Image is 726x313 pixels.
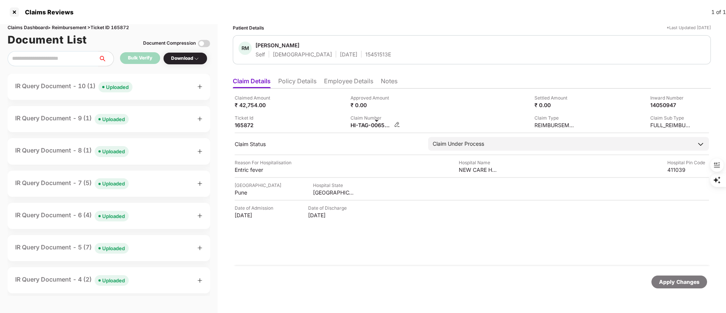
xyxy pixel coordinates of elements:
div: FULL_REIMBURSEMENT [650,121,692,129]
div: Uploaded [102,244,125,252]
div: IR Query Document - 8 (1) [15,146,129,157]
div: Document Compression [143,40,196,47]
img: svg+xml;base64,PHN2ZyBpZD0iRHJvcGRvd24tMzJ4MzIiIHhtbG5zPSJodHRwOi8vd3d3LnczLm9yZy8yMDAwL3N2ZyIgd2... [193,56,199,62]
div: NEW CARE HOSPITAL [459,166,500,173]
div: Claim Type [534,114,576,121]
div: Patient Details [233,24,264,31]
button: search [98,51,114,66]
div: 1 of 1 [711,8,726,16]
div: [GEOGRAPHIC_DATA] [313,189,355,196]
div: [GEOGRAPHIC_DATA] [235,182,281,189]
span: plus [197,84,203,89]
div: 165872 [235,121,276,129]
div: Claim Status [235,140,421,148]
div: Approved Amount [351,94,392,101]
div: [DATE] [340,51,357,58]
div: IR Query Document - 4 (2) [15,275,129,286]
img: downArrowIcon [697,140,704,148]
div: HI-TAG-006564884(0) [351,121,392,129]
span: plus [197,116,203,121]
img: svg+xml;base64,PHN2ZyBpZD0iVG9nZ2xlLTMyeDMyIiB4bWxucz0iaHR0cDovL3d3dy53My5vcmcvMjAwMC9zdmciIHdpZH... [198,37,210,50]
li: Policy Details [278,77,316,88]
div: Date of Discharge [308,204,350,212]
li: Claim Details [233,77,271,88]
div: Date of Admission [235,204,276,212]
div: ₹ 0.00 [351,101,392,109]
div: Pune [235,189,276,196]
div: Settled Amount [534,94,576,101]
div: Claim Number [351,114,400,121]
span: plus [197,278,203,283]
div: ₹ 42,754.00 [235,101,276,109]
div: IR Query Document - 5 (7) [15,243,129,254]
div: 411039 [667,166,709,173]
div: [PERSON_NAME] [256,42,299,49]
div: Claims Reviews [20,8,73,16]
div: Uploaded [102,212,125,220]
div: Bulk Verify [128,55,152,62]
div: Uploaded [102,277,125,284]
div: Uploaded [102,148,125,155]
div: Uploaded [106,83,129,91]
img: svg+xml;base64,PHN2ZyBpZD0iRWRpdC0zMngzMiIgeG1sbnM9Imh0dHA6Ly93d3cudzMub3JnLzIwMDAvc3ZnIiB3aWR0aD... [394,121,400,128]
div: Download [171,55,199,62]
div: Claimed Amount [235,94,276,101]
div: Self [256,51,265,58]
div: Hospital Pin Code [667,159,709,166]
span: search [98,56,114,62]
div: Hospital State [313,182,355,189]
div: IR Query Document - 6 (4) [15,210,129,221]
div: Uploaded [102,180,125,187]
div: [DATE] [235,212,276,219]
h1: Document List [8,31,87,48]
div: *Last Updated [DATE] [667,24,711,31]
div: Apply Changes [659,278,700,286]
div: Claim Under Process [433,140,484,148]
div: RM [238,42,252,55]
span: plus [197,181,203,186]
span: plus [197,245,203,251]
div: 14050947 [650,101,692,109]
div: Claim Sub Type [650,114,692,121]
div: Inward Number [650,94,692,101]
div: Ticket Id [235,114,276,121]
div: IR Query Document - 9 (1) [15,114,129,125]
div: Uploaded [102,115,125,123]
div: Reason For Hospitalisation [235,159,291,166]
div: IR Query Document - 10 (1) [15,81,132,92]
span: plus [197,213,203,218]
div: Claims Dashboard > Reimbursement > Ticket ID 165872 [8,24,210,31]
div: ₹ 0.00 [534,101,576,109]
li: Employee Details [324,77,373,88]
div: Entric fever [235,166,276,173]
div: [DEMOGRAPHIC_DATA] [273,51,332,58]
div: [DATE] [308,212,350,219]
div: 15451513E [365,51,391,58]
div: IR Query Document - 7 (5) [15,178,129,189]
li: Notes [381,77,397,88]
div: Hospital Name [459,159,500,166]
div: REIMBURSEMENT [534,121,576,129]
span: plus [197,149,203,154]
